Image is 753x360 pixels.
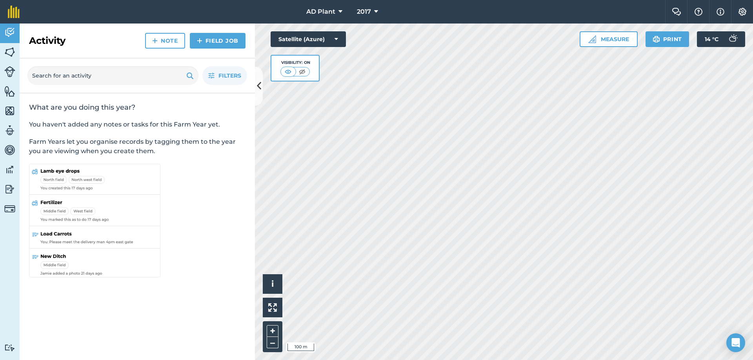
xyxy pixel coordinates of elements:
img: Two speech bubbles overlapping with the left bubble in the forefront [672,8,681,16]
img: svg+xml;base64,PHN2ZyB4bWxucz0iaHR0cDovL3d3dy53My5vcmcvMjAwMC9zdmciIHdpZHRoPSI1MCIgaGVpZ2h0PSI0MC... [283,68,293,76]
span: 14 ° C [705,31,718,47]
button: 14 °C [697,31,745,47]
img: svg+xml;base64,PHN2ZyB4bWxucz0iaHR0cDovL3d3dy53My5vcmcvMjAwMC9zdmciIHdpZHRoPSIxOSIgaGVpZ2h0PSIyNC... [653,34,660,44]
span: AD Plant [306,7,335,16]
img: svg+xml;base64,PHN2ZyB4bWxucz0iaHR0cDovL3d3dy53My5vcmcvMjAwMC9zdmciIHdpZHRoPSI1NiIgaGVpZ2h0PSI2MC... [4,105,15,117]
img: A cog icon [738,8,747,16]
button: + [267,325,278,337]
img: svg+xml;base64,PHN2ZyB4bWxucz0iaHR0cDovL3d3dy53My5vcmcvMjAwMC9zdmciIHdpZHRoPSIxOSIgaGVpZ2h0PSIyNC... [186,71,194,80]
img: svg+xml;base64,PHN2ZyB4bWxucz0iaHR0cDovL3d3dy53My5vcmcvMjAwMC9zdmciIHdpZHRoPSIxNyIgaGVpZ2h0PSIxNy... [717,7,724,16]
button: Measure [580,31,638,47]
div: Open Intercom Messenger [726,333,745,352]
img: svg+xml;base64,PD94bWwgdmVyc2lvbj0iMS4wIiBlbmNvZGluZz0idXRmLTgiPz4KPCEtLSBHZW5lcmF0b3I6IEFkb2JlIE... [4,183,15,195]
button: – [267,337,278,348]
img: svg+xml;base64,PHN2ZyB4bWxucz0iaHR0cDovL3d3dy53My5vcmcvMjAwMC9zdmciIHdpZHRoPSI1NiIgaGVpZ2h0PSI2MC... [4,85,15,97]
img: svg+xml;base64,PD94bWwgdmVyc2lvbj0iMS4wIiBlbmNvZGluZz0idXRmLTgiPz4KPCEtLSBHZW5lcmF0b3I6IEFkb2JlIE... [725,31,740,47]
p: You haven't added any notes or tasks for this Farm Year yet. [29,120,246,129]
img: svg+xml;base64,PHN2ZyB4bWxucz0iaHR0cDovL3d3dy53My5vcmcvMjAwMC9zdmciIHdpZHRoPSIxNCIgaGVpZ2h0PSIyNC... [152,36,158,45]
img: svg+xml;base64,PHN2ZyB4bWxucz0iaHR0cDovL3d3dy53My5vcmcvMjAwMC9zdmciIHdpZHRoPSI1MCIgaGVpZ2h0PSI0MC... [297,68,307,76]
img: Four arrows, one pointing top left, one top right, one bottom right and the last bottom left [268,303,277,312]
img: svg+xml;base64,PHN2ZyB4bWxucz0iaHR0cDovL3d3dy53My5vcmcvMjAwMC9zdmciIHdpZHRoPSI1NiIgaGVpZ2h0PSI2MC... [4,46,15,58]
p: Farm Years let you organise records by tagging them to the year you are viewing when you create t... [29,137,246,156]
img: svg+xml;base64,PD94bWwgdmVyc2lvbj0iMS4wIiBlbmNvZGluZz0idXRmLTgiPz4KPCEtLSBHZW5lcmF0b3I6IEFkb2JlIE... [4,344,15,351]
img: svg+xml;base64,PD94bWwgdmVyc2lvbj0iMS4wIiBlbmNvZGluZz0idXRmLTgiPz4KPCEtLSBHZW5lcmF0b3I6IEFkb2JlIE... [4,203,15,214]
h2: What are you doing this year? [29,103,246,112]
span: i [271,279,274,289]
img: svg+xml;base64,PD94bWwgdmVyc2lvbj0iMS4wIiBlbmNvZGluZz0idXRmLTgiPz4KPCEtLSBHZW5lcmF0b3I6IEFkb2JlIE... [4,144,15,156]
img: svg+xml;base64,PHN2ZyB4bWxucz0iaHR0cDovL3d3dy53My5vcmcvMjAwMC9zdmciIHdpZHRoPSIxNCIgaGVpZ2h0PSIyNC... [197,36,202,45]
img: svg+xml;base64,PD94bWwgdmVyc2lvbj0iMS4wIiBlbmNvZGluZz0idXRmLTgiPz4KPCEtLSBHZW5lcmF0b3I6IEFkb2JlIE... [4,125,15,136]
span: 2017 [357,7,371,16]
input: Search for an activity [27,66,198,85]
img: svg+xml;base64,PD94bWwgdmVyc2lvbj0iMS4wIiBlbmNvZGluZz0idXRmLTgiPz4KPCEtLSBHZW5lcmF0b3I6IEFkb2JlIE... [4,66,15,77]
img: svg+xml;base64,PD94bWwgdmVyc2lvbj0iMS4wIiBlbmNvZGluZz0idXRmLTgiPz4KPCEtLSBHZW5lcmF0b3I6IEFkb2JlIE... [4,27,15,38]
button: i [263,274,282,294]
button: Print [646,31,689,47]
button: Satellite (Azure) [271,31,346,47]
img: fieldmargin Logo [8,5,20,18]
img: svg+xml;base64,PD94bWwgdmVyc2lvbj0iMS4wIiBlbmNvZGluZz0idXRmLTgiPz4KPCEtLSBHZW5lcmF0b3I6IEFkb2JlIE... [4,164,15,175]
a: Note [145,33,185,49]
img: Ruler icon [588,35,596,43]
h2: Activity [29,34,65,47]
img: A question mark icon [694,8,703,16]
span: Filters [218,71,241,80]
a: Field Job [190,33,246,49]
button: Filters [202,66,247,85]
div: Visibility: On [280,60,310,66]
